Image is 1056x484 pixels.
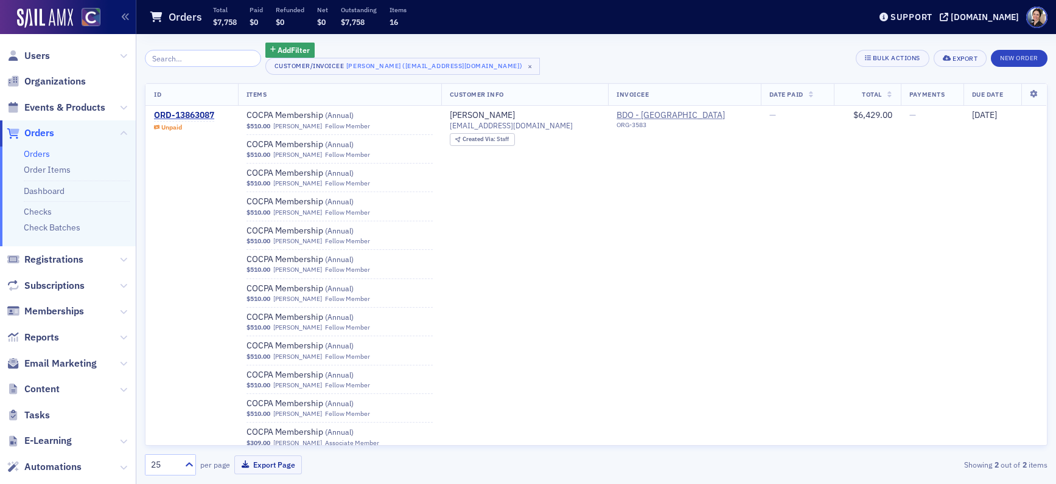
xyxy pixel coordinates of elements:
[247,110,400,121] a: COCPA Membership (Annual)
[278,44,310,55] span: Add Filter
[325,110,354,120] span: ( Annual )
[273,410,322,418] a: [PERSON_NAME]
[325,439,379,447] div: Associate Member
[7,357,97,370] a: Email Marketing
[856,50,929,67] button: Bulk Actions
[265,58,540,75] button: Customer/Invoicee[PERSON_NAME] ([EMAIL_ADDRESS][DOMAIN_NAME])×
[247,323,270,331] span: $510.00
[247,341,400,351] span: COCPA Membership
[276,5,304,14] p: Refunded
[24,185,65,196] a: Dashboard
[273,439,322,447] a: [PERSON_NAME]
[24,126,54,140] span: Orders
[992,459,1001,470] strong: 2
[200,459,230,470] label: per page
[325,179,370,187] div: Fellow Member
[325,254,354,264] span: ( Annual )
[73,8,100,29] a: View Homepage
[247,312,400,323] a: COCPA Membership (Annual)
[161,123,182,131] div: Unpaid
[7,126,54,140] a: Orders
[7,49,50,63] a: Users
[940,13,1023,21] button: [DOMAIN_NAME]
[24,382,60,396] span: Content
[247,410,270,418] span: $510.00
[617,110,727,121] span: BDO - Denver
[17,9,73,28] a: SailAMX
[325,226,354,235] span: ( Annual )
[450,90,504,99] span: Customer Info
[24,305,84,318] span: Memberships
[247,283,400,294] a: COCPA Membership (Annual)
[325,341,354,350] span: ( Annual )
[273,266,322,274] a: [PERSON_NAME]
[151,458,178,471] div: 25
[450,110,515,121] a: [PERSON_NAME]
[273,237,322,245] a: [PERSON_NAME]
[24,49,50,63] span: Users
[247,196,400,207] a: COCPA Membership (Annual)
[7,409,50,422] a: Tasks
[247,168,400,179] span: COCPA Membership
[24,253,83,266] span: Registrations
[450,121,573,130] span: [EMAIL_ADDRESS][DOMAIN_NAME]
[154,90,161,99] span: ID
[247,370,400,381] a: COCPA Membership (Annual)
[273,179,322,187] a: [PERSON_NAME]
[247,398,400,409] span: COCPA Membership
[247,381,270,389] span: $510.00
[7,305,84,318] a: Memberships
[250,17,258,27] span: $0
[154,110,214,121] a: ORD-13863087
[346,60,522,72] div: [PERSON_NAME] ([EMAIL_ADDRESS][DOMAIN_NAME])
[247,179,270,187] span: $510.00
[247,283,400,294] span: COCPA Membership
[991,50,1047,67] button: New Order
[247,226,400,237] a: COCPA Membership (Annual)
[213,5,237,14] p: Total
[24,101,105,114] span: Events & Products
[450,133,515,146] div: Created Via: Staff
[273,151,322,159] a: [PERSON_NAME]
[145,50,261,67] input: Search…
[276,17,284,27] span: $0
[24,331,59,344] span: Reports
[890,12,932,22] div: Support
[463,135,497,143] span: Created Via :
[909,90,945,99] span: Payments
[24,164,71,175] a: Order Items
[273,295,322,303] a: [PERSON_NAME]
[247,110,400,121] span: COCPA Membership
[265,43,315,58] button: AddFilter
[972,109,997,120] span: [DATE]
[274,62,344,70] div: Customer/Invoicee
[325,266,370,274] div: Fellow Member
[769,109,776,120] span: —
[769,90,803,99] span: Date Paid
[247,370,400,381] span: COCPA Membership
[247,398,400,409] a: COCPA Membership (Annual)
[525,61,536,72] span: ×
[1026,7,1047,28] span: Profile
[247,341,400,351] a: COCPA Membership (Annual)
[273,209,322,216] a: [PERSON_NAME]
[24,409,50,422] span: Tasks
[7,253,83,266] a: Registrations
[325,283,354,293] span: ( Annual )
[341,5,377,14] p: Outstanding
[317,5,328,14] p: Net
[24,357,97,370] span: Email Marketing
[325,312,354,322] span: ( Annual )
[273,353,322,361] a: [PERSON_NAME]
[341,17,365,27] span: $7,758
[755,459,1047,470] div: Showing out of items
[7,101,105,114] a: Events & Products
[325,139,354,149] span: ( Annual )
[325,370,354,379] span: ( Annual )
[247,151,270,159] span: $510.00
[24,222,80,233] a: Check Batches
[325,168,354,178] span: ( Annual )
[247,209,270,216] span: $510.00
